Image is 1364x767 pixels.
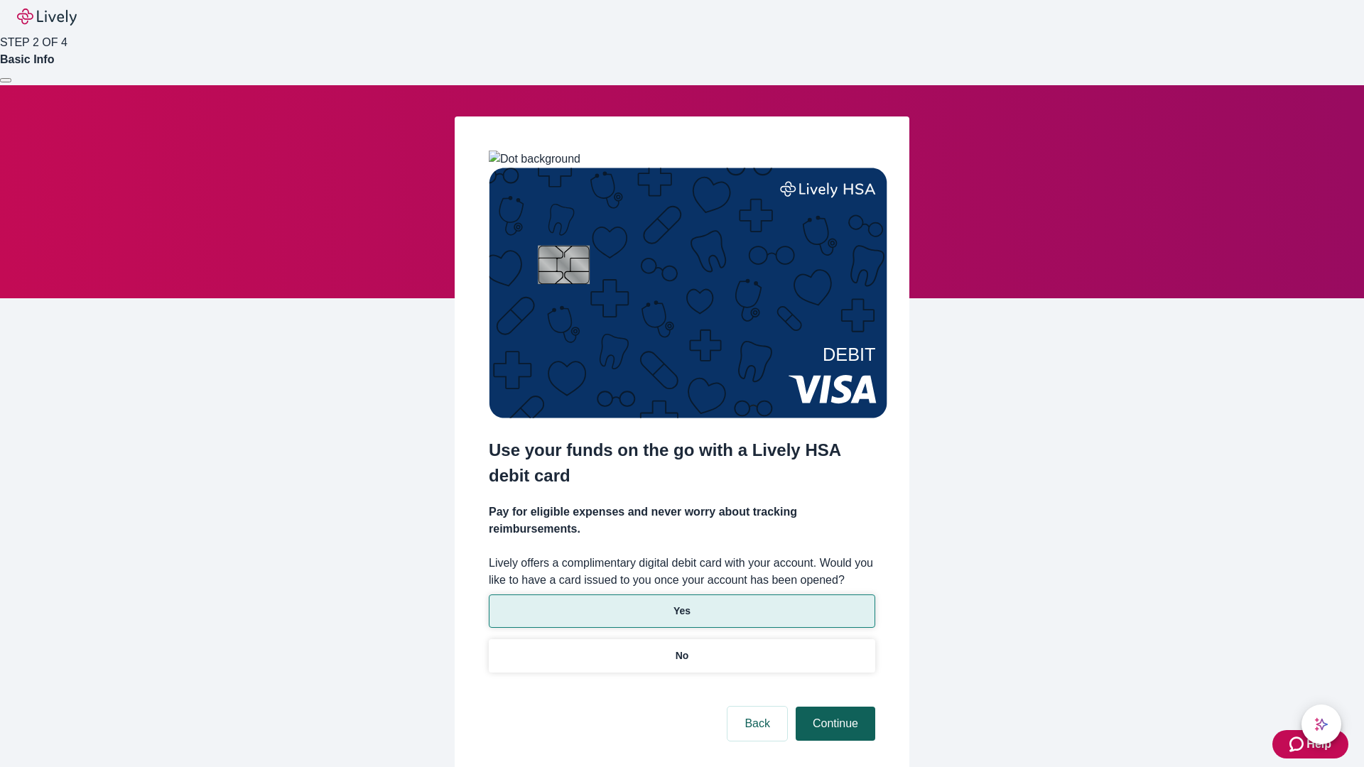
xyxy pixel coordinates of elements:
button: Zendesk support iconHelp [1272,730,1348,758]
button: Yes [489,594,875,628]
button: chat [1301,705,1341,744]
label: Lively offers a complimentary digital debit card with your account. Would you like to have a card... [489,555,875,589]
button: Back [727,707,787,741]
h2: Use your funds on the go with a Lively HSA debit card [489,437,875,489]
img: Lively [17,9,77,26]
svg: Zendesk support icon [1289,736,1306,753]
span: Help [1306,736,1331,753]
button: No [489,639,875,673]
p: Yes [673,604,691,619]
p: No [676,648,689,663]
svg: Lively AI Assistant [1314,717,1328,731]
img: Dot background [489,151,580,168]
img: Debit card [489,168,887,418]
h4: Pay for eligible expenses and never worry about tracking reimbursements. [489,504,875,538]
button: Continue [796,707,875,741]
